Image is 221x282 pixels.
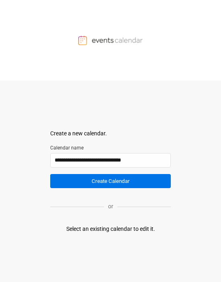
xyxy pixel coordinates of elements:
[50,144,171,151] label: Calendar name
[66,225,155,233] div: Select an existing calendar to edit it.
[104,202,117,211] p: or
[50,129,171,138] div: Create a new calendar.
[78,35,143,45] img: Events Calendar
[50,174,171,188] button: Create Calendar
